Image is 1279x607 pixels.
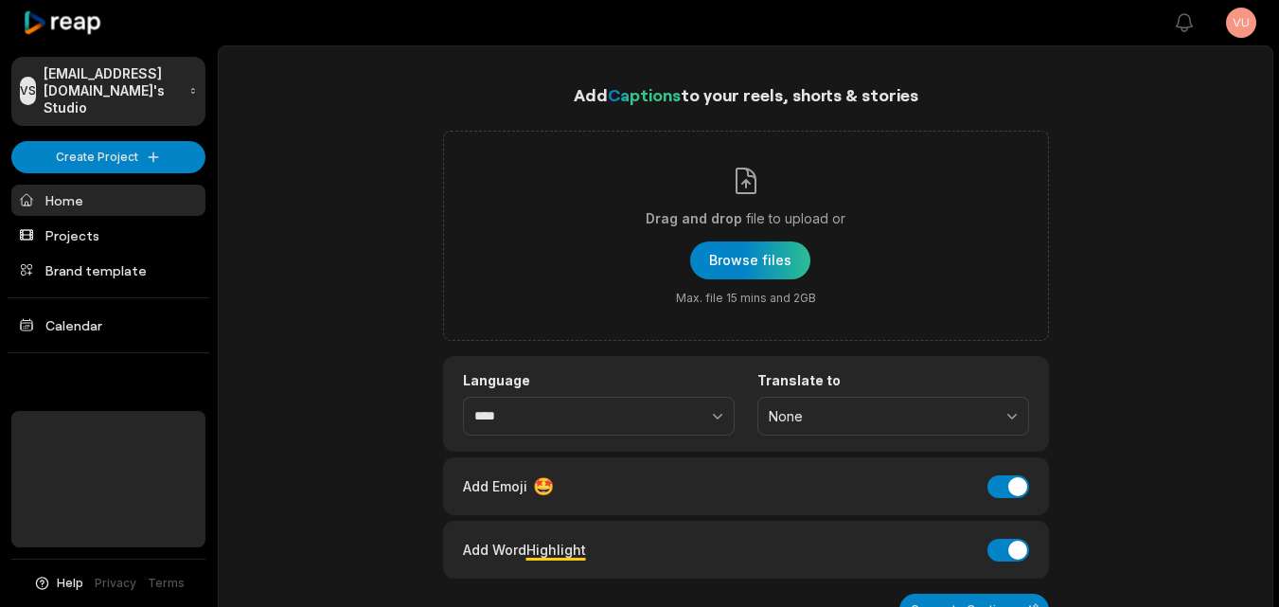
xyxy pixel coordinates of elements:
[533,473,554,499] span: 🤩
[463,372,735,389] label: Language
[690,241,810,279] button: Drag and dropfile to upload orMax. file 15 mins and 2GB
[746,207,845,230] span: file to upload or
[757,372,1029,389] label: Translate to
[44,65,182,117] p: [EMAIL_ADDRESS][DOMAIN_NAME]'s Studio
[95,575,136,592] a: Privacy
[11,310,205,341] a: Calendar
[33,575,83,592] button: Help
[526,542,586,558] span: Highlight
[769,408,991,425] span: None
[20,77,36,105] div: VS
[608,84,681,105] span: Captions
[11,220,205,251] a: Projects
[646,207,742,230] span: Drag and drop
[676,291,816,306] span: Max. file 15 mins and 2GB
[148,575,185,592] a: Terms
[443,81,1049,108] h1: Add to your reels, shorts & stories
[57,575,83,592] span: Help
[757,397,1029,437] button: None
[463,476,527,496] span: Add Emoji
[463,537,586,562] div: Add Word
[11,141,205,173] button: Create Project
[11,185,205,216] a: Home
[11,255,205,286] a: Brand template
